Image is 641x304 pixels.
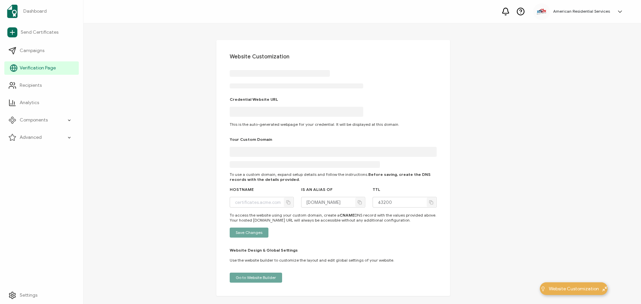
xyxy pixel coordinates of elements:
span: Analytics [20,99,39,106]
p: To use a custom domain, expand setup details and follow the instructions. [230,172,437,182]
p: This is the auto-generated webpage for your credential. It will be displayed at this domain. [230,122,437,127]
h2: HOSTNAME [230,187,254,192]
div: To access the website using your custom domain, create a DNS record with the values provided abov... [230,213,437,223]
input: certificates.acme.com [230,197,294,208]
span: Settings [20,292,37,299]
a: Recipients [4,79,79,92]
button: Save Changes [230,228,268,238]
h1: Website Customization [230,53,437,60]
a: Campaigns [4,44,79,57]
a: Analytics [4,96,79,109]
span: Send Certificates [21,29,58,36]
h2: Website Design & Global Settings [230,248,298,253]
iframe: Chat Widget [608,272,641,304]
h2: Credential Website URL [230,97,278,102]
a: Settings [4,289,79,302]
img: minimize-icon.svg [602,286,607,291]
h2: Your Custom Domain [230,137,272,142]
span: Website Customization [549,285,599,292]
img: sertifier-logomark-colored.svg [7,5,18,18]
p: Use the website builder to customize the layout and edit global settings of your website. [230,258,437,263]
span: Recipients [20,82,42,89]
span: Components [20,117,48,123]
span: Advanced [20,134,42,141]
img: db2c6d1d-95b6-4946-8eb1-cdceab967bda.png [537,8,547,15]
span: Campaigns [20,47,44,54]
span: Save Changes [236,231,262,235]
h2: IS AN ALIAS OF [301,187,333,192]
button: Go to Website Builder [230,273,282,283]
span: Verification Page [20,65,56,71]
input: xyz.verified.cv [301,197,365,208]
span: Go to Website Builder [236,276,276,280]
strong: CNAME [340,213,355,218]
a: Verification Page [4,61,79,75]
span: Dashboard [23,8,47,15]
a: Send Certificates [4,25,79,40]
h5: American Residential Services [553,9,610,14]
b: Before saving, create the DNS records with the details provided. [230,172,431,182]
a: Dashboard [4,2,79,21]
h2: TTL [373,187,380,192]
